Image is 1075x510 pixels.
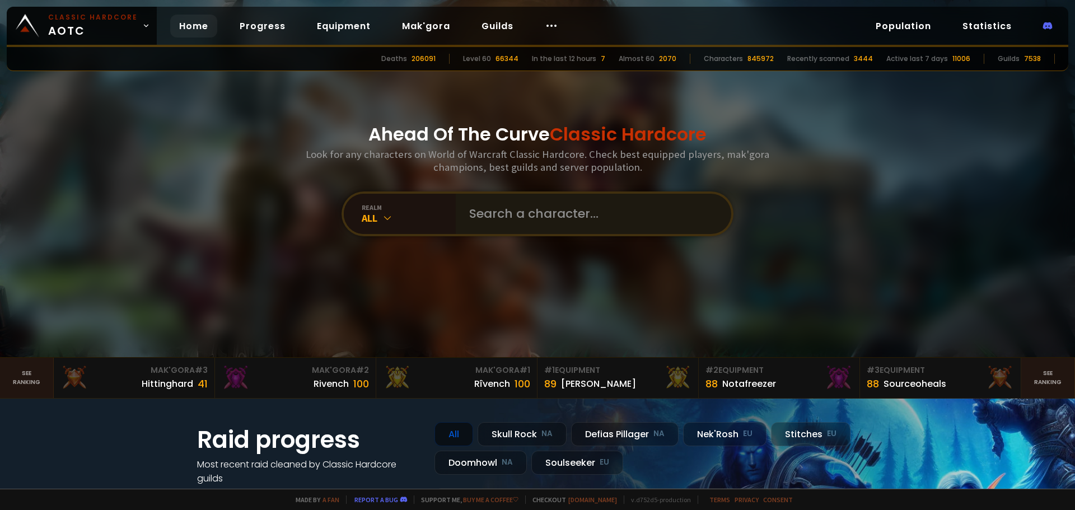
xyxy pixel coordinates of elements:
div: 2070 [659,54,676,64]
h4: Most recent raid cleaned by Classic Hardcore guilds [197,457,421,485]
span: # 1 [520,364,530,376]
a: Statistics [954,15,1021,38]
small: NA [502,457,513,468]
div: Stitches [771,422,850,446]
small: EU [600,457,609,468]
span: # 2 [705,364,718,376]
div: realm [362,203,456,212]
a: Classic HardcoreAOTC [7,7,157,45]
small: NA [541,428,553,439]
a: Guilds [473,15,522,38]
div: Characters [704,54,743,64]
a: See all progress [197,486,270,499]
div: Guilds [998,54,1020,64]
div: 11006 [952,54,970,64]
span: AOTC [48,12,138,39]
a: [DOMAIN_NAME] [568,495,617,504]
a: Terms [709,495,730,504]
div: Mak'Gora [383,364,530,376]
h3: Look for any characters on World of Warcraft Classic Hardcore. Check best equipped players, mak'g... [301,148,774,174]
a: Report a bug [354,495,398,504]
div: Skull Rock [478,422,567,446]
h1: Raid progress [197,422,421,457]
div: Equipment [705,364,853,376]
div: 7 [601,54,605,64]
div: Soulseeker [531,451,623,475]
div: Mak'Gora [222,364,369,376]
a: Buy me a coffee [463,495,518,504]
div: 89 [544,376,557,391]
a: #1Equipment89[PERSON_NAME] [537,358,699,398]
div: Nek'Rosh [683,422,766,446]
span: Classic Hardcore [550,121,707,147]
div: All [362,212,456,224]
small: EU [743,428,752,439]
a: Home [170,15,217,38]
input: Search a character... [462,194,718,234]
a: Mak'Gora#3Hittinghard41 [54,358,215,398]
div: In the last 12 hours [532,54,596,64]
div: Level 60 [463,54,491,64]
div: Almost 60 [619,54,655,64]
div: Rivench [314,377,349,391]
div: Defias Pillager [571,422,679,446]
div: Equipment [867,364,1014,376]
a: Population [867,15,940,38]
a: #2Equipment88Notafreezer [699,358,860,398]
span: Support me, [414,495,518,504]
span: # 3 [195,364,208,376]
div: Doomhowl [434,451,527,475]
a: Privacy [735,495,759,504]
div: Rîvench [474,377,510,391]
a: Consent [763,495,793,504]
div: 7538 [1024,54,1041,64]
div: 88 [867,376,879,391]
span: Checkout [525,495,617,504]
div: Mak'Gora [60,364,208,376]
div: Sourceoheals [884,377,946,391]
div: Equipment [544,364,691,376]
div: 88 [705,376,718,391]
div: 66344 [496,54,518,64]
span: # 3 [867,364,880,376]
div: Recently scanned [787,54,849,64]
small: Classic Hardcore [48,12,138,22]
div: 100 [353,376,369,391]
div: 41 [198,376,208,391]
a: Seeranking [1021,358,1075,398]
span: # 1 [544,364,555,376]
a: Mak'Gora#1Rîvench100 [376,358,537,398]
div: Notafreezer [722,377,776,391]
a: Progress [231,15,295,38]
a: #3Equipment88Sourceoheals [860,358,1021,398]
div: [PERSON_NAME] [561,377,636,391]
div: 845972 [747,54,774,64]
a: Equipment [308,15,380,38]
div: All [434,422,473,446]
div: 206091 [412,54,436,64]
small: EU [827,428,836,439]
span: # 2 [356,364,369,376]
div: 100 [515,376,530,391]
div: Hittinghard [142,377,193,391]
div: Active last 7 days [886,54,948,64]
div: Deaths [381,54,407,64]
a: Mak'Gora#2Rivench100 [215,358,376,398]
span: Made by [289,495,339,504]
small: NA [653,428,665,439]
div: 3444 [854,54,873,64]
a: Mak'gora [393,15,459,38]
h1: Ahead Of The Curve [368,121,707,148]
a: a fan [322,495,339,504]
span: v. d752d5 - production [624,495,691,504]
